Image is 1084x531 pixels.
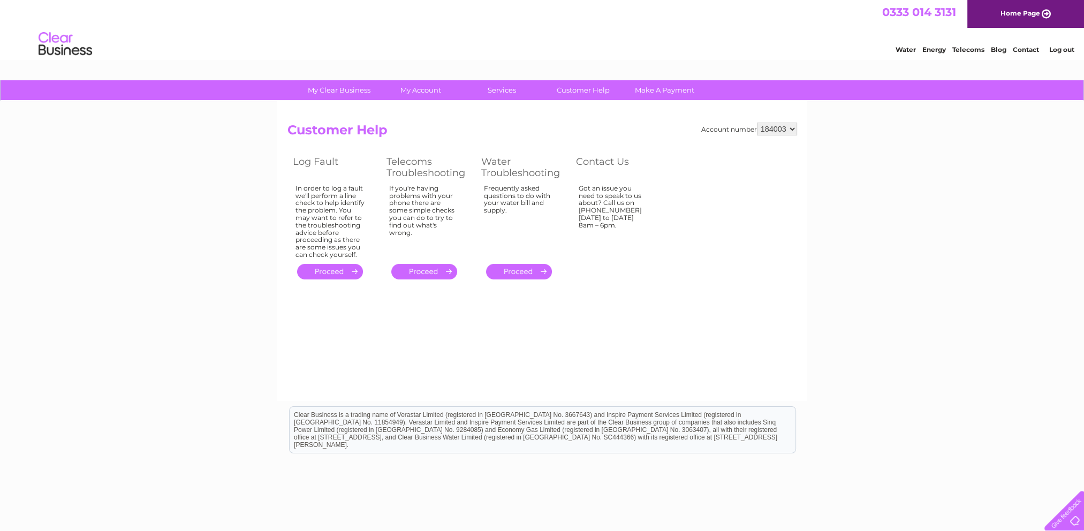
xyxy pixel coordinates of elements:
th: Log Fault [287,153,381,181]
a: . [297,264,363,279]
img: logo.png [38,28,93,60]
a: My Clear Business [295,80,383,100]
div: Got an issue you need to speak to us about? Call us on [PHONE_NUMBER] [DATE] to [DATE] 8am – 6pm. [579,185,648,254]
a: Make A Payment [620,80,709,100]
div: In order to log a fault we'll perform a line check to help identify the problem. You may want to ... [295,185,365,259]
th: Water Troubleshooting [476,153,571,181]
a: 0333 014 3131 [882,5,956,19]
div: Frequently asked questions to do with your water bill and supply. [484,185,555,254]
a: Services [458,80,546,100]
a: My Account [376,80,465,100]
h2: Customer Help [287,123,797,143]
div: Clear Business is a trading name of Verastar Limited (registered in [GEOGRAPHIC_DATA] No. 3667643... [290,6,795,52]
a: Contact [1013,45,1039,54]
th: Telecoms Troubleshooting [381,153,476,181]
th: Contact Us [571,153,664,181]
div: Account number [701,123,797,135]
a: . [486,264,552,279]
a: Telecoms [952,45,984,54]
a: Energy [922,45,946,54]
a: Customer Help [539,80,627,100]
a: . [391,264,457,279]
a: Blog [991,45,1006,54]
a: Water [896,45,916,54]
a: Log out [1049,45,1074,54]
div: If you're having problems with your phone there are some simple checks you can do to try to find ... [389,185,460,254]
